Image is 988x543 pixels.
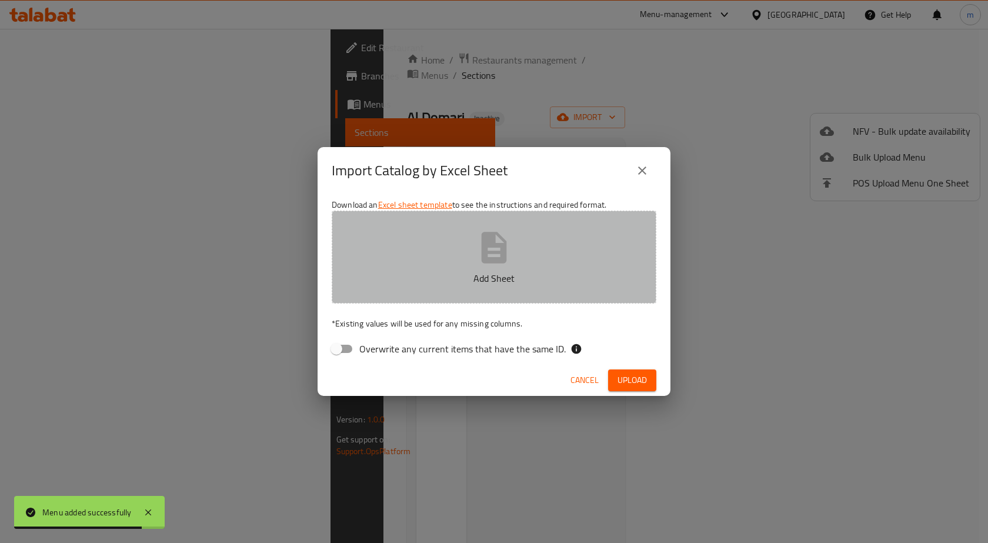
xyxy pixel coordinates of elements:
div: Download an to see the instructions and required format. [318,194,670,365]
a: Excel sheet template [378,197,452,212]
span: Overwrite any current items that have the same ID. [359,342,566,356]
span: Cancel [570,373,599,388]
p: Existing values will be used for any missing columns. [332,318,656,329]
p: Add Sheet [350,271,638,285]
button: Cancel [566,369,603,391]
button: Upload [608,369,656,391]
svg: If the overwrite option isn't selected, then the items that match an existing ID will be ignored ... [570,343,582,355]
span: Upload [617,373,647,388]
div: Menu added successfully [42,506,132,519]
button: Add Sheet [332,211,656,304]
h2: Import Catalog by Excel Sheet [332,161,508,180]
button: close [628,156,656,185]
